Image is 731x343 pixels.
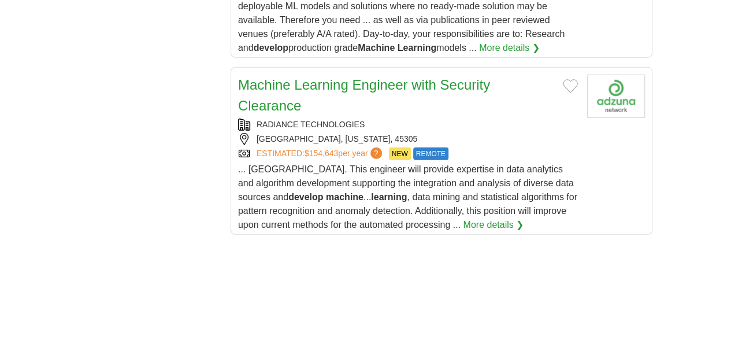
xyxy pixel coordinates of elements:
a: More details ❯ [479,41,540,55]
div: [GEOGRAPHIC_DATA], [US_STATE], 45305 [238,133,578,145]
strong: learning [371,192,407,202]
strong: machine [326,192,363,202]
a: ESTIMATED:$154,643per year? [257,147,384,160]
strong: develop [288,192,323,202]
a: RADIANCE TECHNOLOGIES [257,120,365,129]
a: Machine Learning Engineer with Security Clearance [238,77,490,113]
strong: develop [254,43,288,53]
a: More details ❯ [463,218,524,232]
strong: Learning [398,43,437,53]
span: ? [370,147,382,159]
span: REMOTE [413,147,448,160]
span: NEW [389,147,411,160]
strong: Machine [358,43,395,53]
span: $154,643 [305,149,338,158]
img: Radiance Technologies logo [587,75,645,118]
span: ... [GEOGRAPHIC_DATA]. This engineer will provide expertise in data analytics and algorithm devel... [238,164,577,230]
button: Add to favorite jobs [563,79,578,93]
